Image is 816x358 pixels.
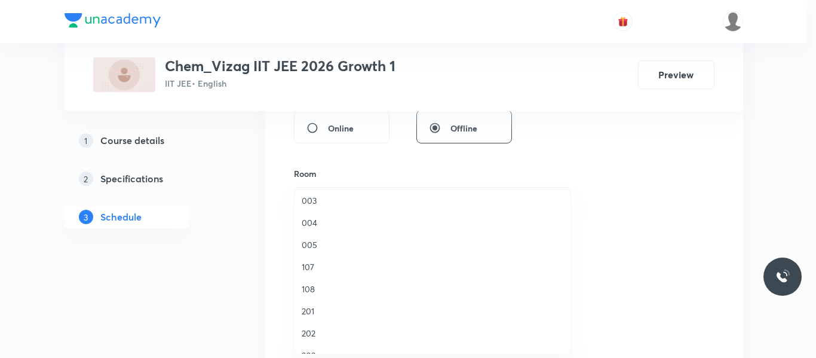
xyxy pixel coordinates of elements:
span: 202 [302,327,563,339]
span: 201 [302,305,563,317]
span: 107 [302,261,563,273]
span: 003 [302,194,563,207]
span: 005 [302,238,563,251]
span: 004 [302,216,563,229]
span: 108 [302,283,563,295]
